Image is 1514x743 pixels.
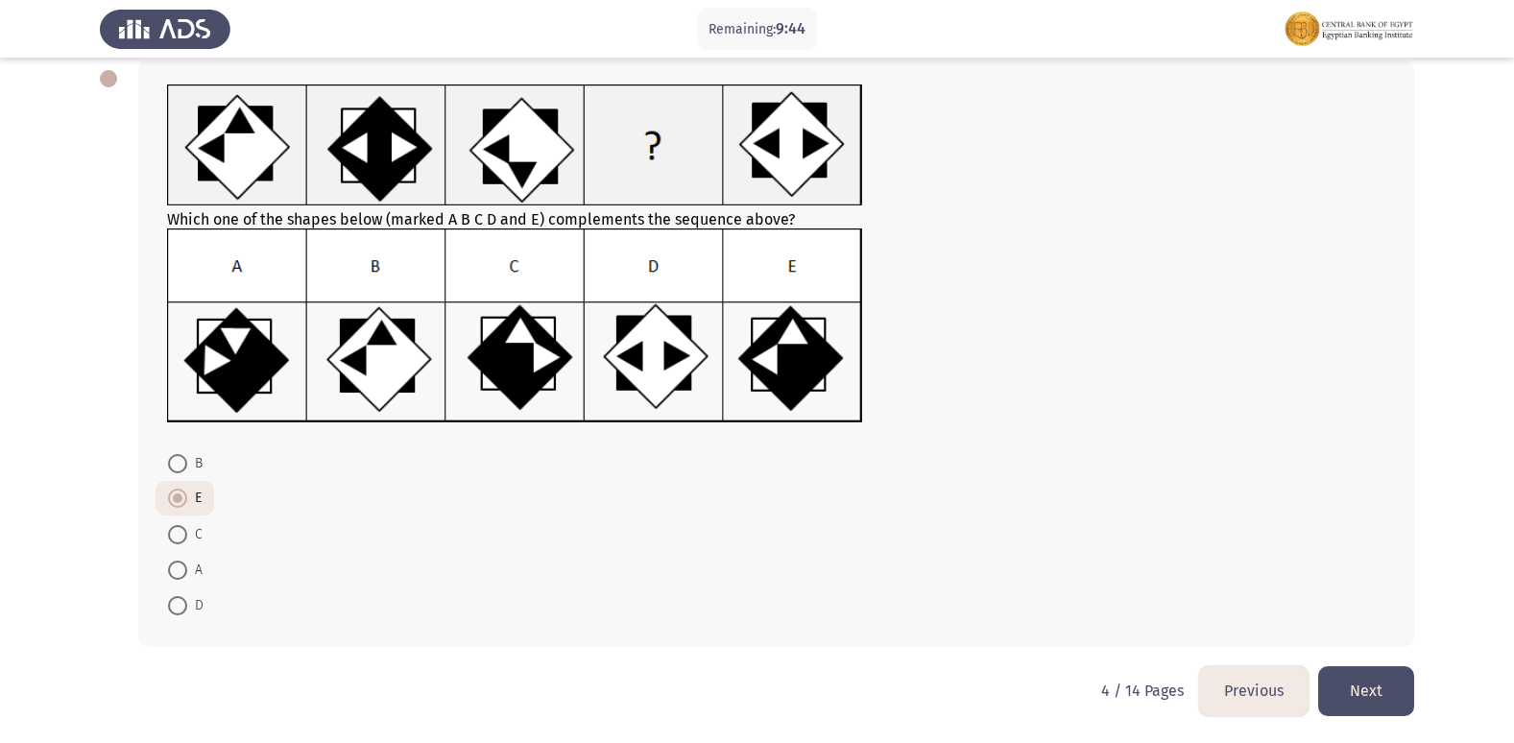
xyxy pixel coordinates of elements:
[709,17,805,41] p: Remaining:
[1199,666,1309,715] button: load previous page
[187,487,202,510] span: E
[1318,666,1414,715] button: load next page
[187,559,203,582] span: A
[1284,2,1414,56] img: Assessment logo of FOCUS Assessment 3 Modules EN
[776,19,805,37] span: 9:44
[100,2,230,56] img: Assess Talent Management logo
[187,523,203,546] span: C
[167,84,1385,427] div: Which one of the shapes below (marked A B C D and E) complements the sequence above?
[187,452,203,475] span: B
[167,84,863,206] img: UkFYMDAxMDhBLnBuZzE2MjIwMzQ5MzczOTY=.png
[187,594,204,617] span: D
[167,228,863,423] img: UkFYMDAxMDhCLnBuZzE2MjIwMzUwMjgyNzM=.png
[1101,682,1184,700] p: 4 / 14 Pages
